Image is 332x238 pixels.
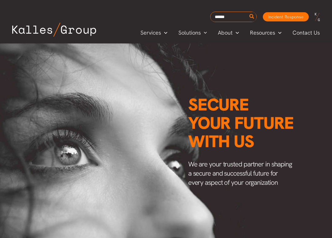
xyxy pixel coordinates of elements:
[178,28,201,37] span: Solutions
[244,28,287,37] a: ResourcesMenu Toggle
[287,28,326,37] a: Contact Us
[263,12,309,21] a: Incident Response
[12,23,96,37] img: Kalles Group
[233,28,239,37] span: Menu Toggle
[188,160,292,187] span: We are your trusted partner in shaping a secure and successful future for every aspect of your or...
[188,94,294,152] span: Secure your future with us
[140,28,161,37] span: Services
[218,28,233,37] span: About
[201,28,207,37] span: Menu Toggle
[275,28,282,37] span: Menu Toggle
[135,28,173,37] a: ServicesMenu Toggle
[212,28,244,37] a: AboutMenu Toggle
[161,28,167,37] span: Menu Toggle
[250,28,275,37] span: Resources
[248,12,256,22] button: Search
[173,28,213,37] a: SolutionsMenu Toggle
[293,28,320,37] span: Contact Us
[135,28,326,38] nav: Primary Site Navigation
